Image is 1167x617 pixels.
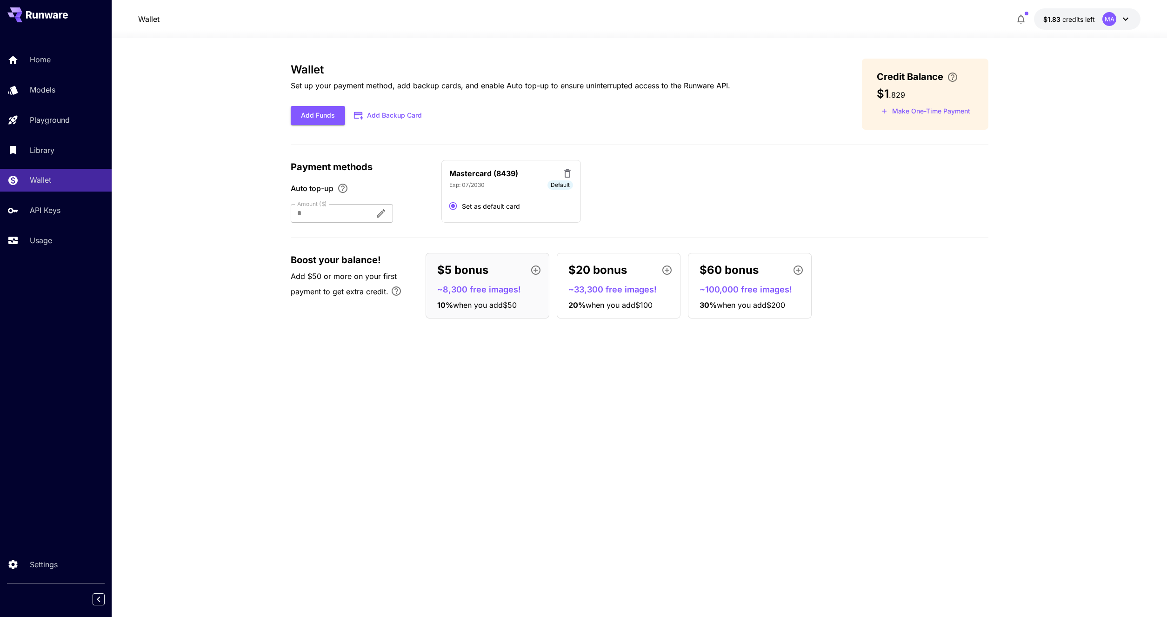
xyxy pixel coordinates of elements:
div: Collapse sidebar [100,591,112,608]
p: Wallet [30,174,51,186]
div: MA [1102,12,1116,26]
span: $1 [877,87,889,100]
p: Models [30,84,55,95]
p: Usage [30,235,52,246]
p: Settings [30,559,58,570]
p: API Keys [30,205,60,216]
nav: breadcrumb [138,13,160,25]
p: ~33,300 free images! [568,283,676,296]
p: Set up your payment method, add backup cards, and enable Auto top-up to ensure uninterrupted acce... [291,80,730,91]
span: Default [547,181,573,189]
a: Wallet [138,13,160,25]
span: Auto top-up [291,183,333,194]
button: Enter your card details and choose an Auto top-up amount to avoid service interruptions. We'll au... [943,72,962,83]
p: $60 bonus [700,262,759,279]
div: $1.829 [1043,14,1095,24]
p: Home [30,54,51,65]
span: . 829 [889,90,905,100]
span: when you add $50 [453,300,517,310]
button: Add Funds [291,106,345,125]
button: Enable Auto top-up to ensure uninterrupted service. We'll automatically bill the chosen amount wh... [333,183,352,194]
button: Add Backup Card [345,106,432,125]
button: $1.829MA [1034,8,1140,30]
p: ~100,000 free images! [700,283,807,296]
h3: Wallet [291,63,730,76]
button: Collapse sidebar [93,593,105,605]
p: ~8,300 free images! [437,283,545,296]
span: 20 % [568,300,586,310]
span: when you add $200 [717,300,785,310]
span: $1.83 [1043,15,1062,23]
span: Credit Balance [877,70,943,84]
button: Bonus applies only to your first payment, up to 30% on the first $1,000. [387,282,406,300]
p: Playground [30,114,70,126]
span: 10 % [437,300,453,310]
span: Set as default card [462,201,520,211]
span: when you add $100 [586,300,653,310]
span: 30 % [700,300,717,310]
span: Boost your balance! [291,253,381,267]
p: Exp: 07/2030 [449,181,485,189]
p: Library [30,145,54,156]
p: $5 bonus [437,262,488,279]
button: Make a one-time, non-recurring payment [877,104,974,119]
p: $20 bonus [568,262,627,279]
p: Mastercard (8439) [449,168,518,179]
p: Payment methods [291,160,430,174]
label: Amount ($) [297,200,327,208]
span: credits left [1062,15,1095,23]
span: Add $50 or more on your first payment to get extra credit. [291,272,397,296]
